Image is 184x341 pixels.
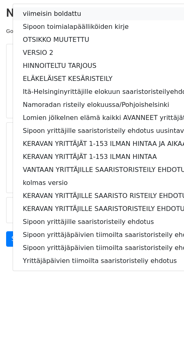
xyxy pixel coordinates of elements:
h2: New Campaign [6,6,178,20]
a: Send [6,231,33,247]
iframe: Chat Widget [143,302,184,341]
small: Google Sheet: [6,28,86,34]
div: Chat-widget [143,302,184,341]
